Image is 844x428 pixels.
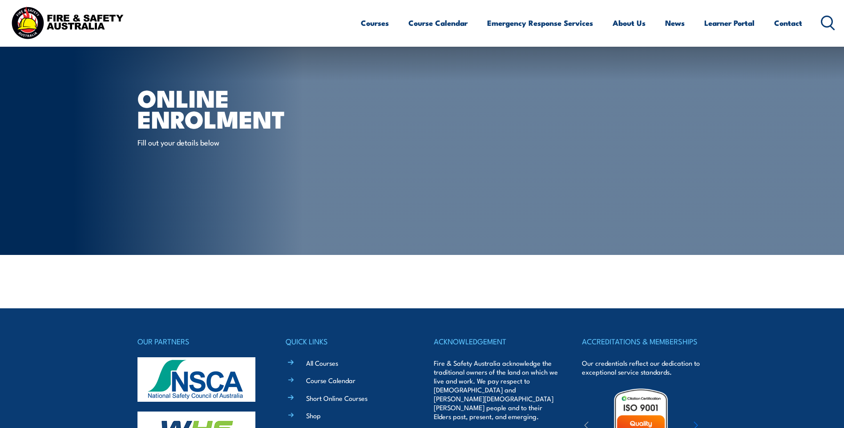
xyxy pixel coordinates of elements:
h4: ACCREDITATIONS & MEMBERSHIPS [582,335,707,347]
a: Course Calendar [408,11,468,35]
h1: Online Enrolment [137,87,357,129]
a: Learner Portal [704,11,755,35]
a: News [665,11,685,35]
a: Emergency Response Services [487,11,593,35]
a: All Courses [306,358,338,367]
h4: ACKNOWLEDGEMENT [434,335,558,347]
p: Our credentials reflect our dedication to exceptional service standards. [582,359,707,376]
h4: QUICK LINKS [286,335,410,347]
a: About Us [613,11,646,35]
a: Shop [306,411,321,420]
p: Fire & Safety Australia acknowledge the traditional owners of the land on which we live and work.... [434,359,558,421]
h4: OUR PARTNERS [137,335,262,347]
p: Fill out your details below [137,137,300,147]
a: Short Online Courses [306,393,367,403]
img: nsca-logo-footer [137,357,255,402]
a: Courses [361,11,389,35]
a: Contact [774,11,802,35]
a: Course Calendar [306,376,355,385]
